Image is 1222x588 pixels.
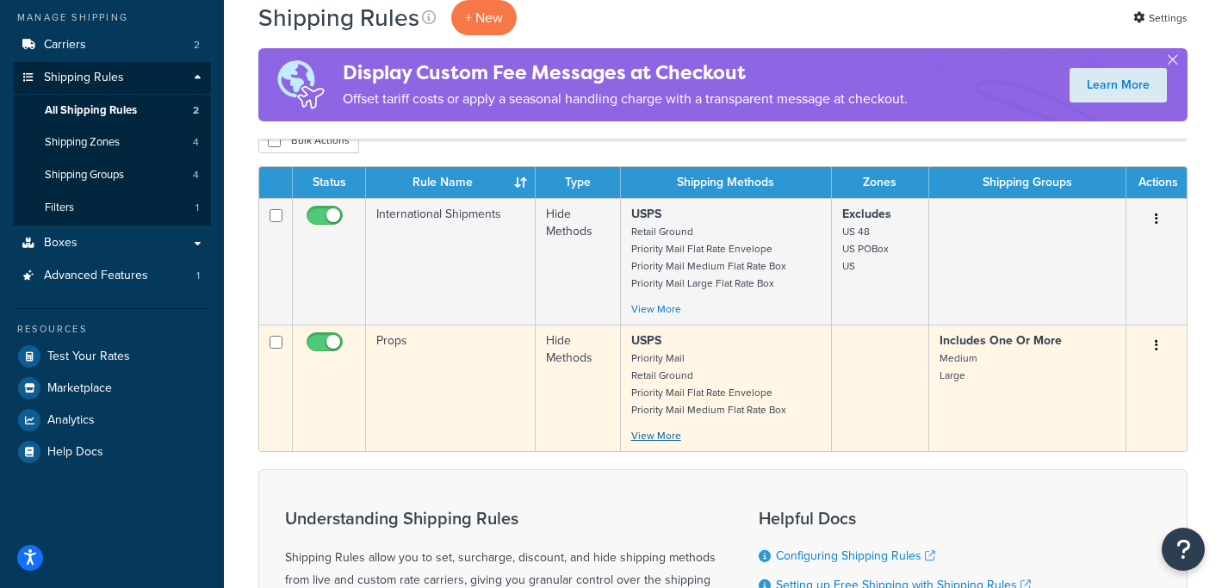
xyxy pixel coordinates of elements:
[13,341,211,372] a: Test Your Rates
[366,167,536,198] th: Rule Name : activate to sort column ascending
[759,509,1041,528] h3: Helpful Docs
[44,236,78,251] span: Boxes
[842,205,891,223] strong: Excludes
[13,10,211,25] div: Manage Shipping
[193,135,199,150] span: 4
[13,95,211,127] li: All Shipping Rules
[13,159,211,191] li: Shipping Groups
[343,87,908,111] p: Offset tariff costs or apply a seasonal handling charge with a transparent message at checkout.
[13,29,211,61] li: Carriers
[258,1,419,34] h1: Shipping Rules
[13,95,211,127] a: All Shipping Rules 2
[536,167,620,198] th: Type
[13,405,211,436] a: Analytics
[13,227,211,259] a: Boxes
[631,205,661,223] strong: USPS
[195,201,199,215] span: 1
[293,167,366,198] th: Status
[631,224,786,291] small: Retail Ground Priority Mail Flat Rate Envelope Priority Mail Medium Flat Rate Box Priority Mail L...
[13,127,211,158] a: Shipping Zones 4
[13,373,211,404] a: Marketplace
[776,547,935,565] a: Configuring Shipping Rules
[13,260,211,292] li: Advanced Features
[44,71,124,85] span: Shipping Rules
[1126,167,1187,198] th: Actions
[13,159,211,191] a: Shipping Groups 4
[366,325,536,451] td: Props
[929,167,1126,198] th: Shipping Groups
[13,436,211,467] a: Help Docs
[47,381,112,396] span: Marketplace
[258,127,359,153] button: Bulk Actions
[940,331,1062,350] strong: Includes One Or More
[45,103,137,118] span: All Shipping Rules
[45,201,74,215] span: Filters
[940,350,977,383] small: Medium Large
[631,428,681,443] a: View More
[44,38,86,53] span: Carriers
[366,198,536,325] td: International Shipments
[621,167,832,198] th: Shipping Methods
[196,269,200,283] span: 1
[47,350,130,364] span: Test Your Rates
[1162,528,1205,571] button: Open Resource Center
[13,260,211,292] a: Advanced Features 1
[631,350,786,418] small: Priority Mail Retail Ground Priority Mail Flat Rate Envelope Priority Mail Medium Flat Rate Box
[1133,6,1188,30] a: Settings
[13,127,211,158] li: Shipping Zones
[193,168,199,183] span: 4
[193,103,199,118] span: 2
[13,192,211,224] li: Filters
[45,168,124,183] span: Shipping Groups
[13,29,211,61] a: Carriers 2
[343,59,908,87] h4: Display Custom Fee Messages at Checkout
[44,269,148,283] span: Advanced Features
[842,224,889,274] small: US 48 US POBox US
[47,413,95,428] span: Analytics
[13,62,211,226] li: Shipping Rules
[258,48,343,121] img: duties-banner-06bc72dcb5fe05cb3f9472aba00be2ae8eb53ab6f0d8bb03d382ba314ac3c341.png
[631,331,661,350] strong: USPS
[536,325,620,451] td: Hide Methods
[45,135,120,150] span: Shipping Zones
[47,445,103,460] span: Help Docs
[13,62,211,94] a: Shipping Rules
[536,198,620,325] td: Hide Methods
[631,301,681,317] a: View More
[13,192,211,224] a: Filters 1
[1070,68,1167,102] a: Learn More
[13,322,211,337] div: Resources
[194,38,200,53] span: 2
[832,167,929,198] th: Zones
[285,509,716,528] h3: Understanding Shipping Rules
